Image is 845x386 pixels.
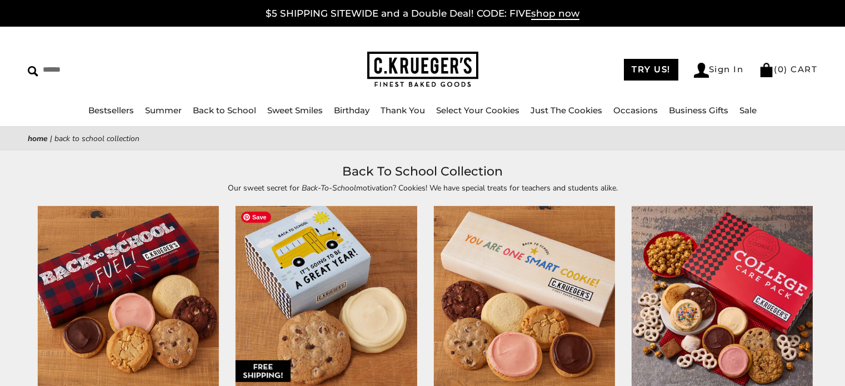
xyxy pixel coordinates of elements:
[381,105,425,116] a: Thank You
[241,212,271,223] span: Save
[28,132,817,145] nav: breadcrumbs
[54,133,139,144] span: Back To School Collection
[759,63,774,77] img: Bag
[50,133,52,144] span: |
[267,105,323,116] a: Sweet Smiles
[334,105,369,116] a: Birthday
[694,63,744,78] a: Sign In
[28,133,48,144] a: Home
[228,183,302,193] span: Our sweet secret for
[624,59,678,81] a: TRY US!
[302,183,356,193] em: Back-To-School
[44,162,801,182] h1: Back To School Collection
[759,64,817,74] a: (0) CART
[28,61,215,78] input: Search
[356,183,618,193] span: motivation? Cookies! We have special treats for teachers and students alike.
[88,105,134,116] a: Bestsellers
[694,63,709,78] img: Account
[739,105,757,116] a: Sale
[145,105,182,116] a: Summer
[613,105,658,116] a: Occasions
[28,66,38,77] img: Search
[436,105,519,116] a: Select Your Cookies
[367,52,478,88] img: C.KRUEGER'S
[266,8,579,20] a: $5 SHIPPING SITEWIDE and a Double Deal! CODE: FIVEshop now
[531,105,602,116] a: Just The Cookies
[778,64,784,74] span: 0
[193,105,256,116] a: Back to School
[669,105,728,116] a: Business Gifts
[531,8,579,20] span: shop now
